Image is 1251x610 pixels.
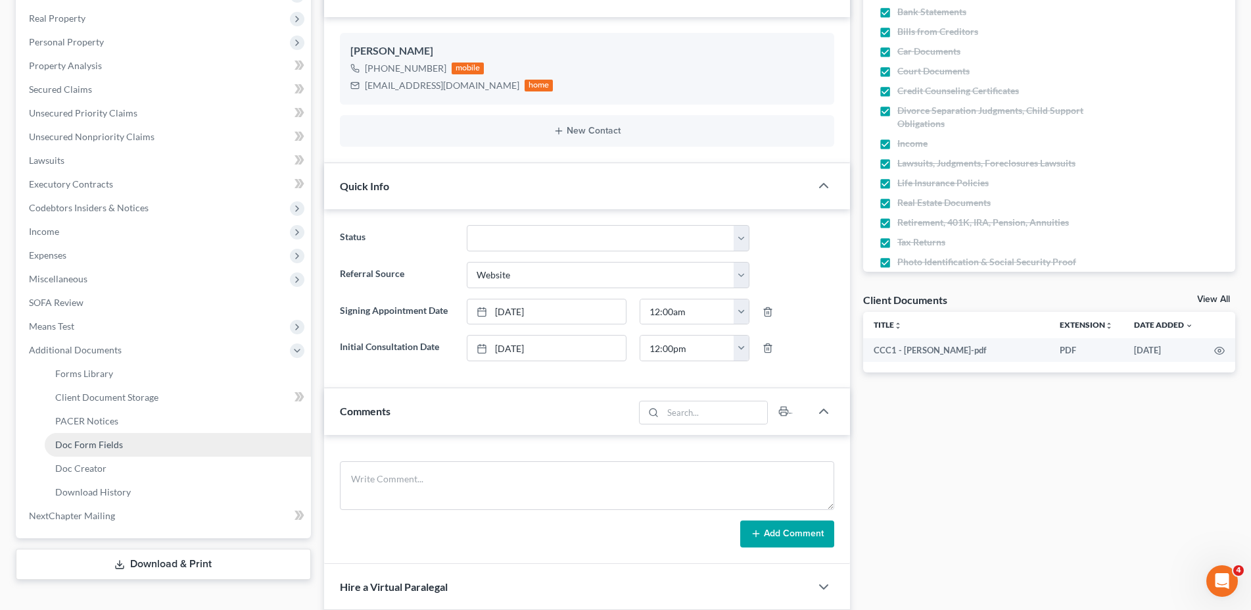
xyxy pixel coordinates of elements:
span: Executory Contracts [29,178,113,190]
span: Codebtors Insiders & Notices [29,202,149,213]
a: Secured Claims [18,78,311,101]
input: -- : -- [640,299,735,324]
span: Quick Info [340,180,389,192]
label: Referral Source [333,262,460,288]
span: Additional Documents [29,344,122,355]
a: NextChapter Mailing [18,504,311,528]
td: [DATE] [1123,338,1204,362]
span: Secured Claims [29,84,92,95]
div: [EMAIL_ADDRESS][DOMAIN_NAME] [365,79,519,92]
a: Date Added expand_more [1134,320,1193,330]
div: home [525,80,554,91]
td: PDF [1049,338,1123,362]
span: Doc Creator [55,463,106,474]
span: SOFA Review [29,297,83,308]
span: Download History [55,486,131,497]
div: mobile [452,63,484,74]
span: 4 [1233,565,1244,576]
input: Search... [663,401,768,424]
span: Bills from Creditors [897,25,978,38]
span: Income [29,226,59,237]
span: Lawsuits, Judgments, Foreclosures Lawsuits [897,157,1075,170]
label: Status [333,225,460,251]
i: expand_more [1185,322,1193,330]
label: Initial Consultation Date [333,335,460,361]
span: Personal Property [29,36,104,47]
div: [PHONE_NUMBER] [365,62,446,75]
div: Client Documents [863,293,947,307]
span: Means Test [29,320,74,332]
input: -- : -- [640,336,735,361]
span: Court Documents [897,64,970,78]
a: Doc Creator [45,457,311,480]
i: unfold_more [894,322,902,330]
span: Expenses [29,249,66,261]
span: Miscellaneous [29,273,87,284]
span: Tax Returns [897,236,945,249]
span: Hire a Virtual Paralegal [340,580,448,593]
span: Property Analysis [29,60,102,71]
span: Comments [340,405,390,417]
a: Doc Form Fields [45,433,311,457]
span: Divorce Separation Judgments, Child Support Obligations [897,104,1131,130]
span: Retirement, 401K, IRA, Pension, Annuities [897,216,1069,229]
span: Photo Identification & Social Security Proof [897,255,1076,268]
a: Property Analysis [18,54,311,78]
a: [DATE] [467,299,626,324]
a: Extensionunfold_more [1060,320,1113,330]
label: Signing Appointment Date [333,299,460,325]
span: Income [897,137,928,150]
span: Real Property [29,13,85,24]
span: PACER Notices [55,415,118,426]
a: Client Document Storage [45,386,311,409]
a: Forms Library [45,362,311,386]
span: Life Insurance Policies [897,176,989,190]
span: Lawsuits [29,155,64,166]
td: CCC1 - [PERSON_NAME]-pdf [863,338,1049,362]
span: Doc Form Fields [55,439,123,450]
span: Unsecured Nonpriority Claims [29,131,154,142]
span: Real Estate Documents [897,196,991,209]
a: [DATE] [467,336,626,361]
a: PACER Notices [45,409,311,433]
span: Credit Counseling Certificates [897,84,1019,97]
iframe: Intercom live chat [1206,565,1238,597]
a: Unsecured Priority Claims [18,101,311,125]
a: View All [1197,295,1230,304]
a: SOFA Review [18,291,311,315]
span: Client Document Storage [55,392,158,403]
span: Forms Library [55,368,113,379]
a: Unsecured Nonpriority Claims [18,125,311,149]
span: Bank Statements [897,5,966,18]
button: Add Comment [740,521,834,548]
span: Unsecured Priority Claims [29,107,137,118]
div: [PERSON_NAME] [350,43,824,59]
a: Download History [45,480,311,504]
i: unfold_more [1105,322,1113,330]
button: New Contact [350,126,824,136]
a: Titleunfold_more [874,320,902,330]
a: Lawsuits [18,149,311,172]
span: Car Documents [897,45,960,58]
a: Download & Print [16,549,311,580]
a: Executory Contracts [18,172,311,196]
span: NextChapter Mailing [29,510,115,521]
